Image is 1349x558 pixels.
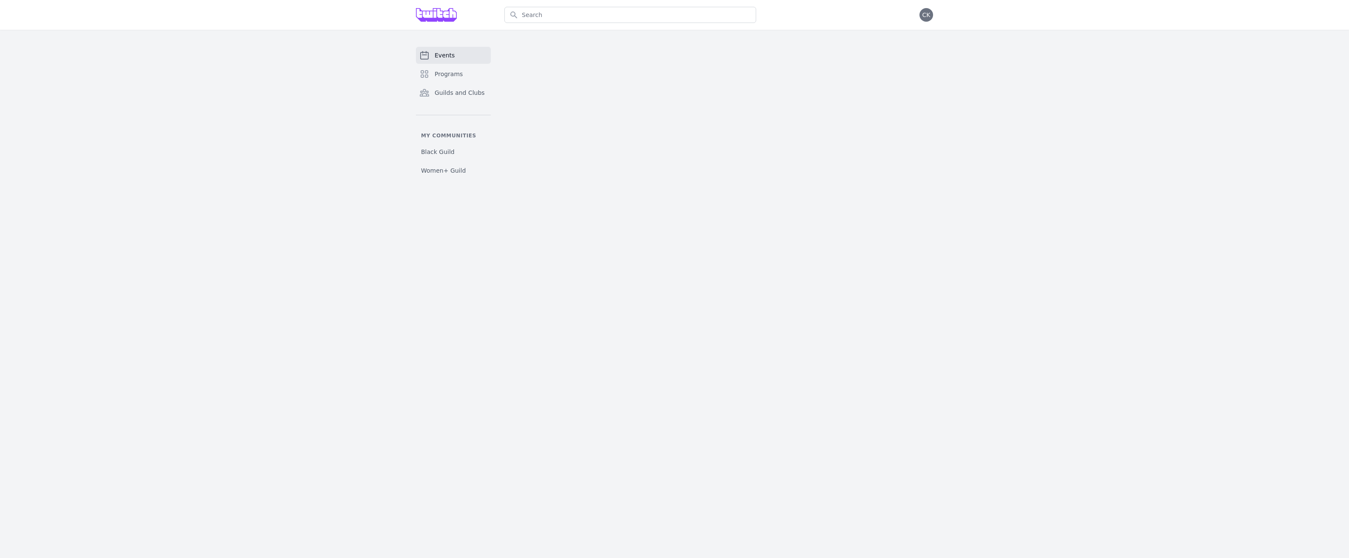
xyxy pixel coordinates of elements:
span: Women+ Guild [421,166,466,175]
a: Black Guild [416,144,491,159]
span: Events [435,51,455,60]
span: Guilds and Clubs [435,88,485,97]
input: Search [504,7,756,23]
a: Programs [416,65,491,83]
span: CK [922,12,931,18]
a: Events [416,47,491,64]
img: Grove [416,8,457,22]
button: CK [919,8,933,22]
span: Black Guild [421,148,455,156]
a: Guilds and Clubs [416,84,491,101]
nav: Sidebar [416,47,491,178]
p: My communities [416,132,491,139]
span: Programs [435,70,463,78]
a: Women+ Guild [416,163,491,178]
